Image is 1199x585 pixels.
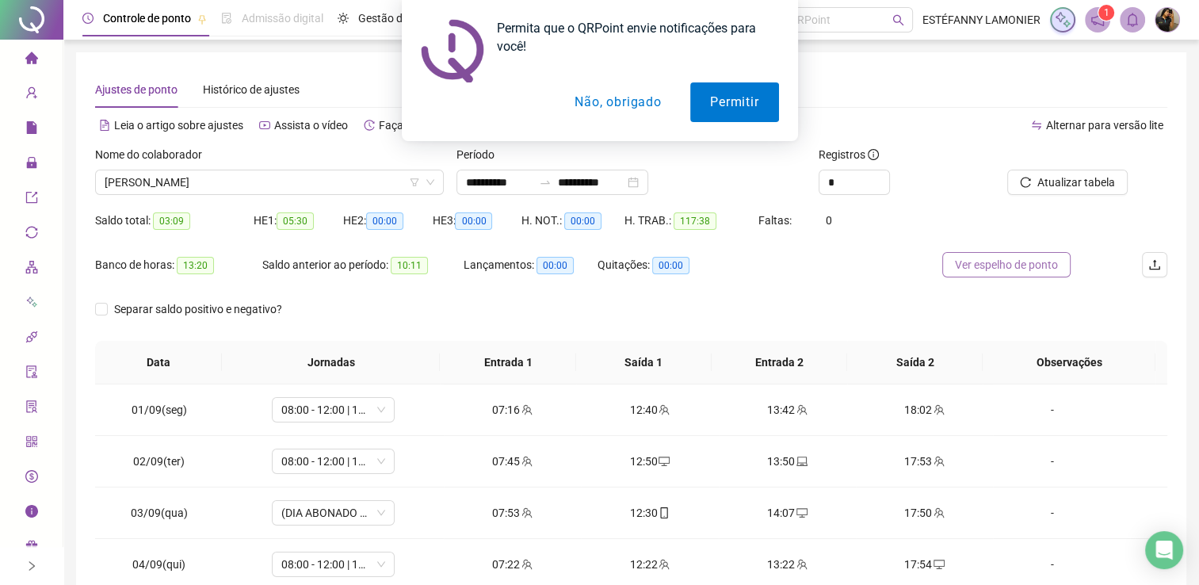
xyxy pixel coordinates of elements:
span: lock [25,149,38,181]
span: upload [1148,258,1161,271]
th: Jornadas [222,341,441,384]
span: ESTEFANNY LAMONIER CARDOSO SANTOS [105,170,434,194]
span: info-circle [868,149,879,160]
div: 14:07 [731,504,843,522]
div: 12:22 [594,556,705,573]
span: laptop [795,456,808,467]
div: 07:53 [456,504,568,522]
span: 03/09(qua) [131,507,188,519]
span: 08:00 - 12:00 | 13:00 - 17:48 [281,449,385,473]
button: Ver espelho de ponto [942,252,1071,277]
span: right [26,560,37,572]
span: export [25,184,38,216]
span: team [520,507,533,518]
span: 117:38 [674,212,716,230]
th: Data [95,341,222,384]
span: team [520,559,533,570]
span: to [539,176,552,189]
div: Banco de horas: [95,256,262,274]
div: Saldo total: [95,212,254,230]
button: Não, obrigado [555,82,681,122]
span: solution [25,393,38,425]
button: Permitir [690,82,778,122]
label: Período [456,146,505,163]
th: Entrada 1 [440,341,575,384]
span: qrcode [25,428,38,460]
span: 04/09(qui) [132,558,185,571]
span: team [795,559,808,570]
span: Atualizar tabela [1037,174,1115,191]
div: 17:53 [869,453,980,470]
span: team [520,404,533,415]
div: - [1006,556,1099,573]
span: 02/09(ter) [133,455,185,468]
span: mobile [657,507,670,518]
span: Faltas: [758,214,794,227]
span: team [932,507,945,518]
div: Permita que o QRPoint envie notificações para você! [484,19,779,55]
div: HE 1: [254,212,343,230]
span: Observações [995,354,1143,371]
span: desktop [932,559,945,570]
div: Open Intercom Messenger [1145,531,1183,569]
span: swap-right [539,176,552,189]
div: 07:16 [456,401,568,419]
span: 01/09(seg) [132,403,187,416]
span: Registros [819,146,879,163]
span: team [657,559,670,570]
span: (DIA ABONADO PARCIALMENTE) [281,501,385,525]
div: 17:50 [869,504,980,522]
span: 10:11 [391,257,428,274]
span: info-circle [25,498,38,530]
span: Separar saldo positivo e negativo? [108,300,288,318]
th: Observações [983,341,1155,384]
span: team [932,456,945,467]
div: H. TRAB.: [624,212,758,230]
span: desktop [657,456,670,467]
span: sync [25,219,38,250]
th: Saída 1 [576,341,712,384]
div: 13:42 [731,401,843,419]
div: HE 2: [343,212,433,230]
div: 13:22 [731,556,843,573]
span: gift [25,533,38,564]
span: filter [410,178,419,187]
span: reload [1020,177,1031,188]
div: H. NOT.: [521,212,624,230]
span: 00:00 [536,257,574,274]
span: 0 [826,214,832,227]
span: 00:00 [455,212,492,230]
div: - [1006,504,1099,522]
span: dollar [25,463,38,495]
div: 07:22 [456,556,568,573]
span: 08:00 - 12:00 | 13:00 - 17:48 [281,552,385,576]
div: Lançamentos: [464,256,598,274]
span: down [426,178,435,187]
span: team [657,404,670,415]
th: Saída 2 [847,341,983,384]
span: Ver espelho de ponto [955,256,1058,273]
span: 05:30 [277,212,314,230]
div: 12:30 [594,504,705,522]
div: Saldo anterior ao período: [262,256,464,274]
div: 12:40 [594,401,705,419]
span: 00:00 [652,257,689,274]
span: api [25,323,38,355]
span: 00:00 [564,212,601,230]
img: notification icon [421,19,484,82]
div: - [1006,453,1099,470]
button: Atualizar tabela [1007,170,1128,195]
div: 12:50 [594,453,705,470]
span: 03:09 [153,212,190,230]
span: 13:20 [177,257,214,274]
label: Nome do colaborador [95,146,212,163]
span: desktop [795,507,808,518]
th: Entrada 2 [712,341,847,384]
span: team [932,404,945,415]
div: 07:45 [456,453,568,470]
span: 00:00 [366,212,403,230]
span: audit [25,358,38,390]
div: 18:02 [869,401,980,419]
span: 08:00 - 12:00 | 13:00 - 17:48 [281,398,385,422]
span: team [520,456,533,467]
